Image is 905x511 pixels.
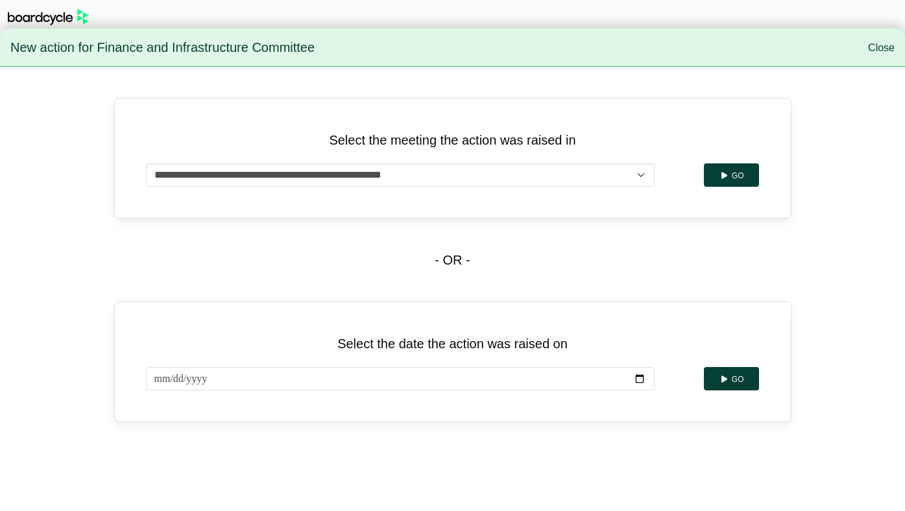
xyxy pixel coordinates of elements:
p: Select the date the action was raised on [146,333,760,354]
a: Close [868,42,895,53]
span: New action for Finance and Infrastructure Committee [10,34,315,62]
button: Go [704,367,759,390]
p: Select the meeting the action was raised in [146,130,760,150]
img: BoardcycleBlackGreen-aaafeed430059cb809a45853b8cf6d952af9d84e6e89e1f1685b34bfd5cb7d64.svg [8,9,88,25]
button: Go [704,163,759,187]
div: - OR - [114,219,791,302]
